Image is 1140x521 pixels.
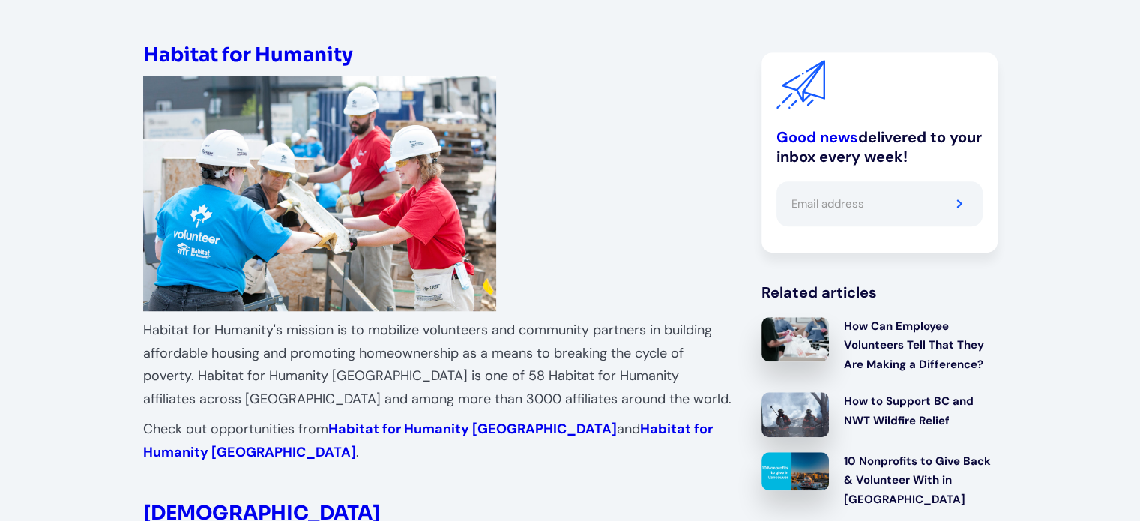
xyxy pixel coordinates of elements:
form: Email Form [776,181,982,226]
div: delivered to your inbox every week! [776,127,982,166]
p: ‍ [143,472,732,495]
div: 10 Nonprofits to Give Back & Volunteer With in [GEOGRAPHIC_DATA] [844,452,997,510]
p: ‍ [143,13,732,37]
a: Habitat for Humanity [GEOGRAPHIC_DATA] [328,420,617,438]
p: Habitat for Humanity's mission is to mobilize volunteers and community partners in building affor... [143,319,732,410]
div: How Can Employee Volunteers Tell That They Are Making a Difference? [844,317,997,375]
a: Good news [776,127,858,147]
a: How Can Employee Volunteers Tell That They Are Making a Difference? [761,317,997,378]
img: Send email button. [956,199,963,208]
a: Habitat for Humanity [143,43,353,67]
a: How to Support BC and NWT Wildfire Relief [761,393,997,438]
input: Email address [776,181,937,226]
p: Check out opportunities from and . [143,418,732,463]
a: 10 Nonprofits to Give Back & Volunteer With in [GEOGRAPHIC_DATA] [761,452,997,513]
div: How to Support BC and NWT Wildfire Relief [844,393,997,431]
div: Related articles [761,283,997,302]
input: Submit [938,181,983,226]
